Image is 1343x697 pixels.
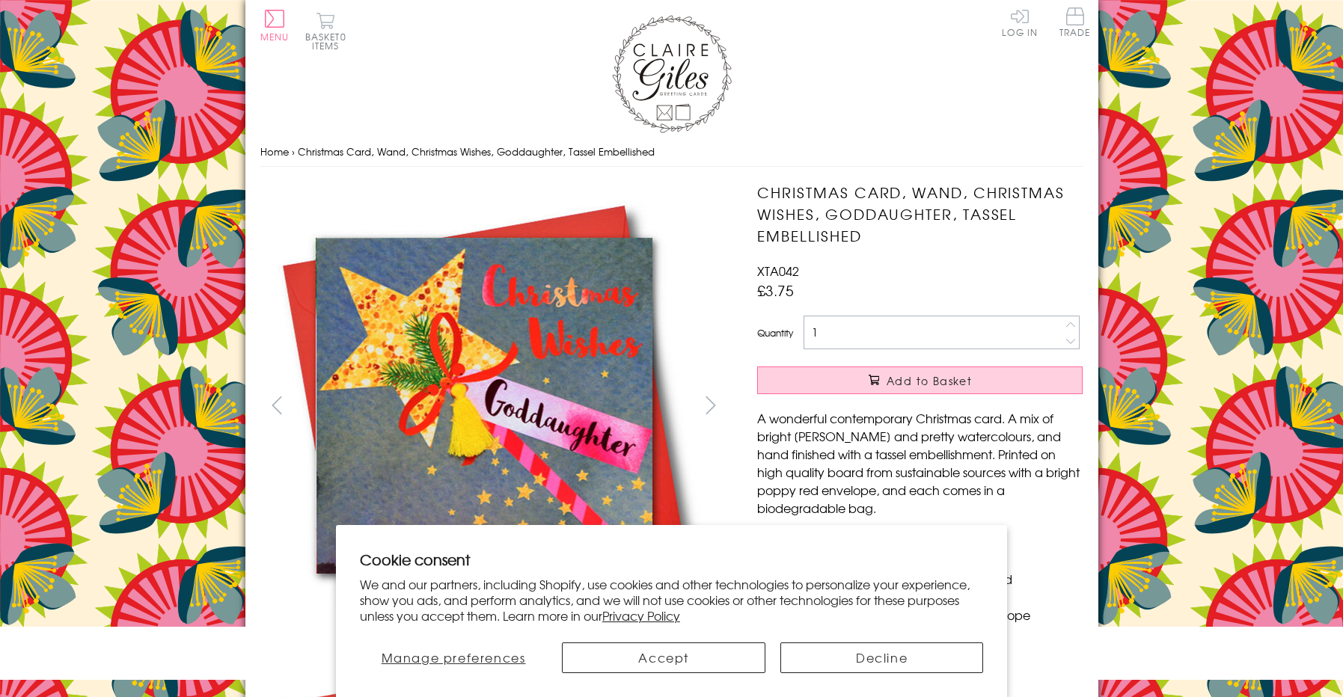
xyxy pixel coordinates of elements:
span: £3.75 [757,280,794,301]
span: Trade [1059,7,1091,37]
button: next [694,388,727,422]
button: prev [260,388,294,422]
button: Basket0 items [305,12,346,50]
p: We and our partners, including Shopify, use cookies and other technologies to personalize your ex... [360,577,984,623]
button: Manage preferences [360,642,548,673]
label: Quantity [757,326,793,340]
button: Menu [260,10,290,41]
span: › [292,144,295,159]
a: Log In [1002,7,1038,37]
button: Add to Basket [757,366,1083,394]
span: Menu [260,30,290,43]
img: Claire Giles Greetings Cards [612,15,732,133]
img: Christmas Card, Wand, Christmas Wishes, Goddaughter, Tassel Embellished [260,182,709,630]
p: A wonderful contemporary Christmas card. A mix of bright [PERSON_NAME] and pretty watercolours, a... [757,409,1083,517]
span: XTA042 [757,262,799,280]
span: 0 items [312,30,346,52]
span: Manage preferences [382,648,526,666]
nav: breadcrumbs [260,137,1083,168]
button: Accept [562,642,765,673]
span: Christmas Card, Wand, Christmas Wishes, Goddaughter, Tassel Embellished [298,144,655,159]
button: Decline [780,642,983,673]
h1: Christmas Card, Wand, Christmas Wishes, Goddaughter, Tassel Embellished [757,182,1083,246]
h2: Cookie consent [360,549,984,570]
a: Home [260,144,289,159]
a: Privacy Policy [602,607,680,624]
a: Trade [1059,7,1091,40]
span: Add to Basket [887,373,972,388]
img: Christmas Card, Wand, Christmas Wishes, Goddaughter, Tassel Embellished [727,182,1176,630]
